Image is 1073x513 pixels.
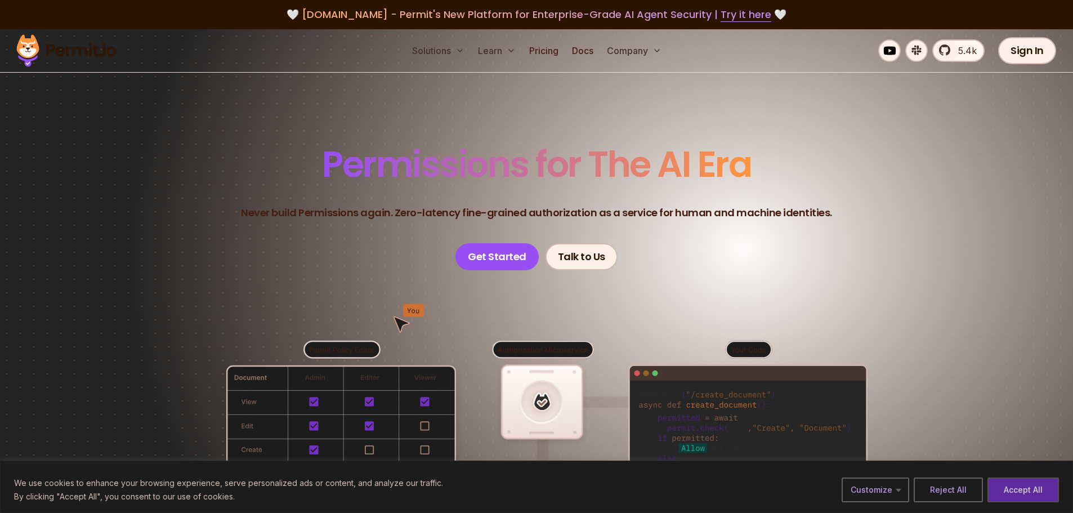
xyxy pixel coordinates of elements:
[14,490,443,503] p: By clicking "Accept All", you consent to our use of cookies.
[27,7,1046,23] div: 🤍 🤍
[914,478,983,502] button: Reject All
[473,39,520,62] button: Learn
[721,7,771,22] a: Try it here
[567,39,598,62] a: Docs
[14,476,443,490] p: We use cookies to enhance your browsing experience, serve personalized ads or content, and analyz...
[842,478,909,502] button: Customize
[241,205,832,221] p: Never build Permissions again. Zero-latency fine-grained authorization as a service for human and...
[602,39,666,62] button: Company
[408,39,469,62] button: Solutions
[11,32,122,70] img: Permit logo
[322,139,751,189] span: Permissions for The AI Era
[525,39,563,62] a: Pricing
[951,44,977,57] span: 5.4k
[987,478,1059,502] button: Accept All
[998,37,1056,64] a: Sign In
[932,39,985,62] a: 5.4k
[546,243,618,270] a: Talk to Us
[302,7,771,21] span: [DOMAIN_NAME] - Permit's New Platform for Enterprise-Grade AI Agent Security |
[455,243,539,270] a: Get Started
